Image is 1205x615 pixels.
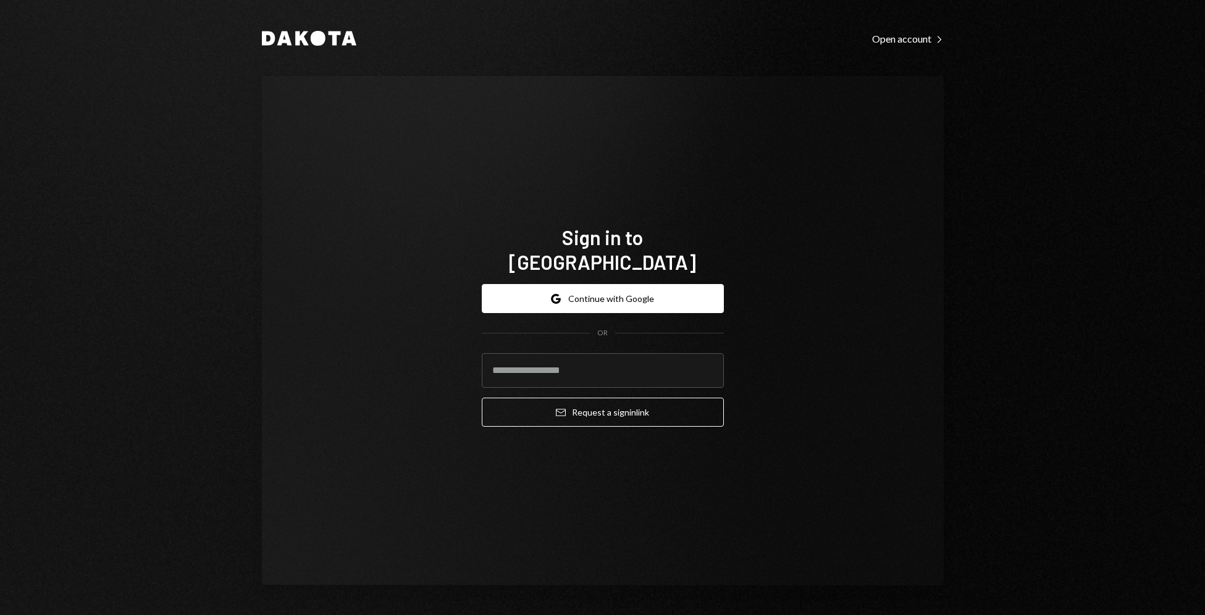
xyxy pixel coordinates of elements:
button: Request a signinlink [482,398,724,427]
div: OR [597,328,608,338]
button: Continue with Google [482,284,724,313]
h1: Sign in to [GEOGRAPHIC_DATA] [482,225,724,274]
div: Open account [872,33,944,45]
a: Open account [872,31,944,45]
